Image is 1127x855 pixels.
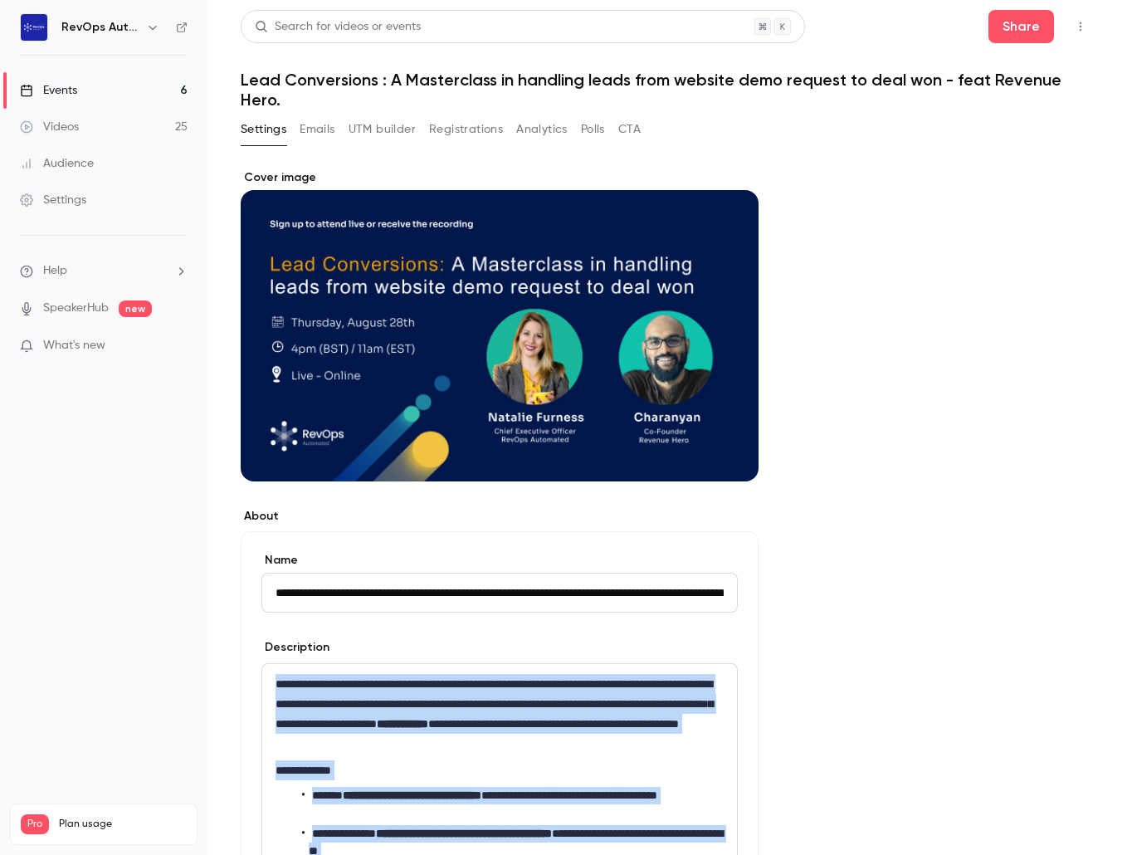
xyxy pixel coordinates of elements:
[618,116,641,143] button: CTA
[20,155,94,172] div: Audience
[241,70,1094,110] h1: Lead Conversions : A Masterclass in handling leads from website demo request to deal won - feat R...
[261,552,738,569] label: Name
[429,116,503,143] button: Registrations
[988,10,1054,43] button: Share
[21,14,47,41] img: RevOps Automated
[20,192,86,208] div: Settings
[241,508,759,525] label: About
[61,19,139,36] h6: RevOps Automated
[241,116,286,143] button: Settings
[20,262,188,280] li: help-dropdown-opener
[261,639,329,656] label: Description
[241,169,759,186] label: Cover image
[516,116,568,143] button: Analytics
[43,262,67,280] span: Help
[20,82,77,99] div: Events
[119,300,152,317] span: new
[349,116,416,143] button: UTM builder
[581,116,605,143] button: Polls
[300,116,334,143] button: Emails
[20,119,79,135] div: Videos
[43,337,105,354] span: What's new
[168,339,188,354] iframe: Noticeable Trigger
[43,300,109,317] a: SpeakerHub
[59,818,187,831] span: Plan usage
[241,169,759,481] section: Cover image
[255,18,421,36] div: Search for videos or events
[21,814,49,834] span: Pro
